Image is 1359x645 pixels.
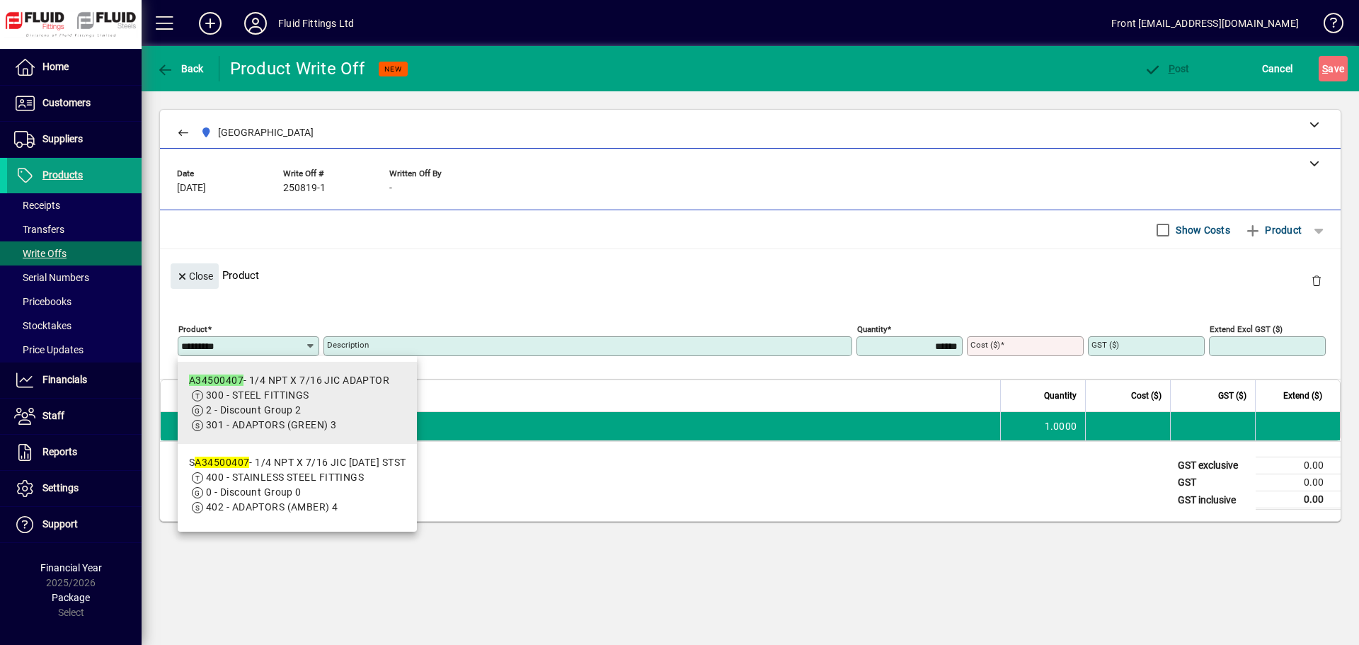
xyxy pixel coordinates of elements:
a: Staff [7,399,142,434]
td: 0.00 [1256,474,1341,491]
span: Suppliers [42,133,83,144]
span: Transfers [14,224,64,235]
em: A34500407 [189,375,243,386]
span: 301 - ADAPTORS (GREEN) 3 [206,419,337,430]
a: Receipts [7,193,142,217]
span: NEW [384,64,402,74]
a: Reports [7,435,142,470]
span: 400 - STAINLESS STEEL FITTINGS [206,472,364,483]
div: Fluid Fittings Ltd [278,12,354,35]
span: P [1169,63,1175,74]
div: Product [160,249,1341,301]
span: Customers [42,97,91,108]
mat-label: Cost ($) [970,340,1000,350]
span: Back [156,63,204,74]
a: Price Updates [7,338,142,362]
span: Staff [42,410,64,421]
span: Serial Numbers [14,272,89,283]
mat-label: Extend excl GST ($) [1210,324,1283,334]
span: Package [52,592,90,603]
a: Settings [7,471,142,506]
mat-option: A34500407 - 1/4 NPT X 7/16 JIC ADAPTOR [178,362,417,444]
span: Home [42,61,69,72]
span: Settings [42,482,79,493]
span: Support [42,518,78,530]
span: Cost ($) [1131,388,1162,404]
button: Post [1140,56,1193,81]
span: [DATE] [177,183,206,194]
span: ave [1322,57,1344,80]
span: 2 - Discount Group 2 [206,404,302,416]
mat-label: Product [178,324,207,334]
span: Extend ($) [1283,388,1322,404]
td: 0.00 [1256,491,1341,509]
a: Serial Numbers [7,266,142,290]
button: Back [153,56,207,81]
button: Delete [1300,263,1334,297]
a: Suppliers [7,122,142,157]
span: ost [1144,63,1190,74]
a: Transfers [7,217,142,241]
app-page-header-button: Back [142,56,219,81]
span: Pricebooks [14,296,71,307]
span: GST ($) [1218,388,1246,404]
a: Write Offs [7,241,142,266]
span: 402 - ADAPTORS (AMBER) 4 [206,501,338,513]
button: Profile [233,11,278,36]
mat-label: Quantity [857,324,887,334]
mat-option: SA34500407 - 1/4 NPT X 7/16 JIC AD 316 STST [178,444,417,526]
span: Quantity [1044,388,1077,404]
span: S [1322,63,1328,74]
a: Financials [7,363,142,398]
app-page-header-button: Close [167,269,222,282]
td: 0.00 [1256,457,1341,474]
td: GST inclusive [1171,491,1256,509]
span: Receipts [14,200,60,211]
span: 250819-1 [283,183,326,194]
span: Financial Year [40,562,102,573]
button: Close [171,263,219,289]
a: Home [7,50,142,85]
app-page-header-button: Delete [1300,274,1334,287]
span: Write Offs [14,248,67,259]
span: 300 - STEEL FITTINGS [206,389,309,401]
em: A34500407 [195,457,249,468]
span: Financials [42,374,87,385]
div: Front [EMAIL_ADDRESS][DOMAIN_NAME] [1111,12,1299,35]
button: Cancel [1258,56,1297,81]
button: Add [188,11,233,36]
a: Knowledge Base [1313,3,1341,49]
span: Close [176,265,213,288]
td: GST exclusive [1171,457,1256,474]
a: Customers [7,86,142,121]
td: 1.0000 [1000,412,1085,440]
div: Product Write Off [230,57,365,80]
span: - [389,183,392,194]
button: Save [1319,56,1348,81]
a: Support [7,507,142,542]
span: Price Updates [14,344,84,355]
a: Stocktakes [7,314,142,338]
div: - 1/4 NPT X 7/16 JIC ADAPTOR [189,373,389,388]
label: Show Costs [1173,223,1230,237]
a: Pricebooks [7,290,142,314]
span: Stocktakes [14,320,71,331]
span: Reports [42,446,77,457]
mat-label: Description [327,340,369,350]
td: GST [1171,474,1256,491]
span: 0 - Discount Group 0 [206,486,302,498]
div: S - 1/4 NPT X 7/16 JIC [DATE] STST [189,455,406,470]
span: Cancel [1262,57,1293,80]
mat-label: GST ($) [1091,340,1119,350]
span: Products [42,169,83,181]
